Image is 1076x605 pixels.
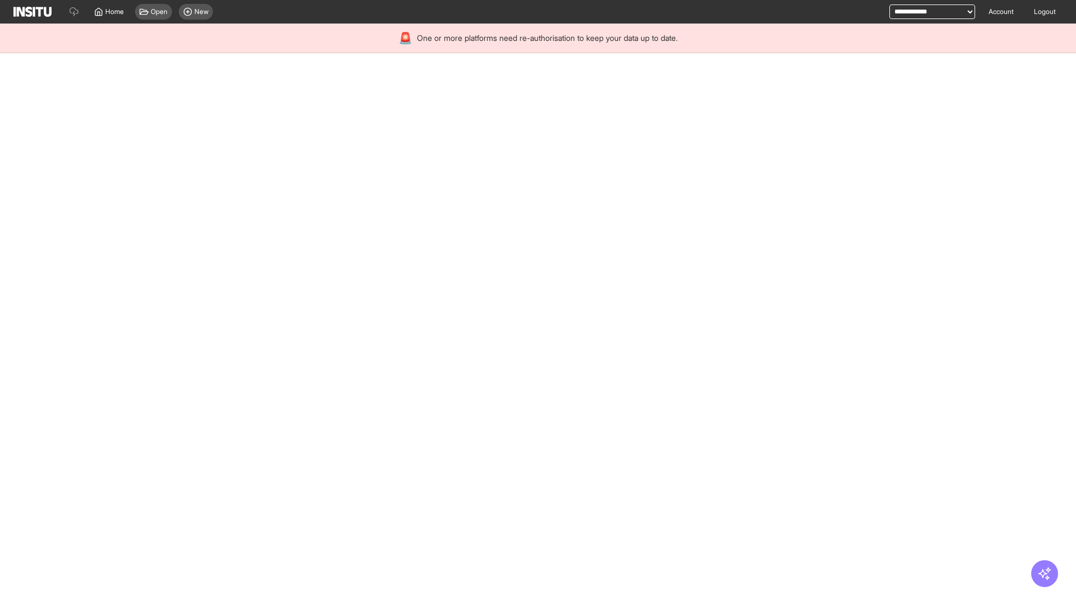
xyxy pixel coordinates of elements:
[151,7,168,16] span: Open
[13,7,52,17] img: Logo
[398,30,412,46] div: 🚨
[417,32,678,44] span: One or more platforms need re-authorisation to keep your data up to date.
[194,7,208,16] span: New
[105,7,124,16] span: Home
